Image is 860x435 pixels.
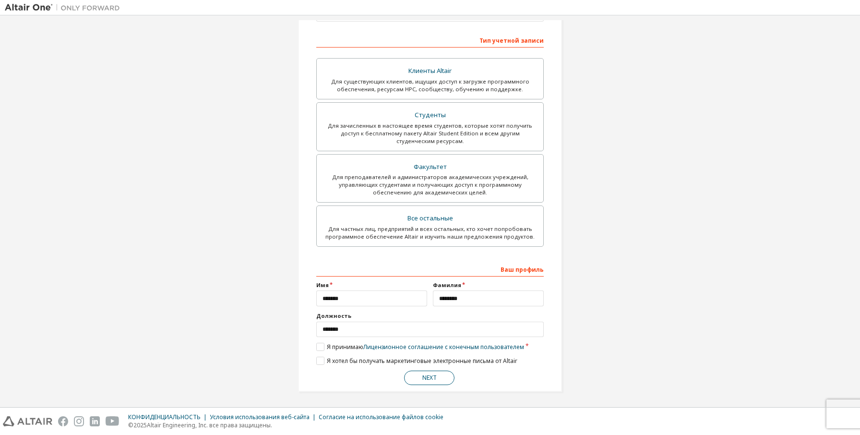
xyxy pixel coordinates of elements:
[322,160,537,174] div: Факультет
[90,416,100,426] img: linkedin.svg
[316,357,517,365] label: Я хотел бы получать маркетинговые электронные письма от Altair
[316,281,427,289] label: Имя
[322,122,537,145] div: Для зачисленных в настоящее время студентов, которые хотят получить доступ к бесплатному пакету A...
[322,173,537,196] div: Для преподавателей и администраторов академических учреждений, управляющих студентами и получающи...
[433,281,544,289] label: Фамилия
[128,421,449,429] p: © 2025 Altair Engineering, Inc. все права защищены.
[322,109,537,122] div: Студенты
[322,64,537,78] div: Клиенты Altair
[322,225,537,241] div: Для частных лиц, предприятий и всех остальных, кто хочет попробовать программное обеспечение Alta...
[404,371,454,385] button: NEXT
[5,3,125,12] img: Альтаир Один
[106,416,119,426] img: youtube.svg
[58,416,68,426] img: facebook.svg
[316,32,544,48] div: Тип учетной записи
[3,416,52,426] img: altair_logo.svg
[316,343,524,351] label: Я принимаю
[316,312,544,320] label: Должность
[74,416,84,426] img: instagram.svg
[363,343,524,351] a: Лицензионное соглашение с конечным пользователем
[210,413,319,421] div: Условия использования веб-сайта
[322,78,537,93] div: Для существующих клиентов, ищущих доступ к загрузке программного обеспечения, ресурсам HPC, сообщ...
[319,413,449,421] div: Согласие на использование файлов cookie
[322,212,537,225] div: Все остальные
[316,261,544,277] div: Ваш профиль
[128,413,210,421] div: КОНФИДЕНЦИАЛЬНОСТЬ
